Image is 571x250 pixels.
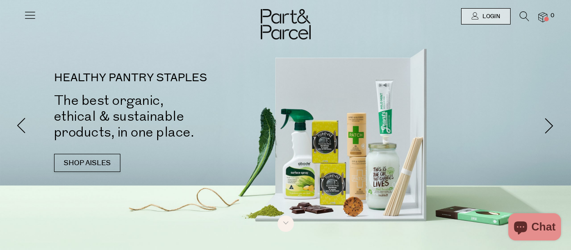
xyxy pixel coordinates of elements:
[480,13,500,20] span: Login
[261,9,311,39] img: Part&Parcel
[506,213,564,243] inbox-online-store-chat: Shopify online store chat
[54,154,120,172] a: SHOP AISLES
[538,12,547,22] a: 0
[461,8,511,25] a: Login
[54,73,299,83] p: HEALTHY PANTRY STAPLES
[54,93,299,140] h2: The best organic, ethical & sustainable products, in one place.
[548,12,556,20] span: 0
